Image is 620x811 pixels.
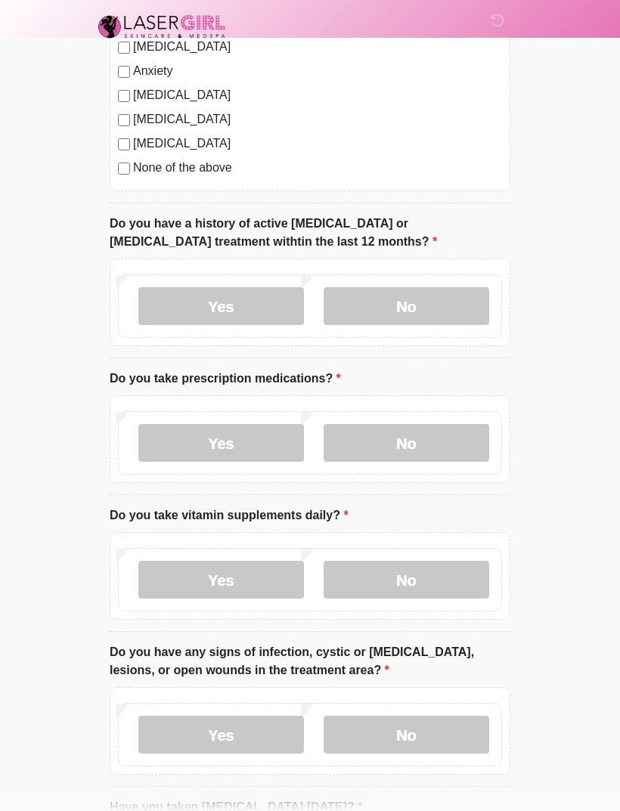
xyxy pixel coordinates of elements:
label: Do you take prescription medications? [110,370,341,388]
input: None of the above [118,163,130,175]
img: Laser Girl Med Spa LLC Logo [95,11,229,42]
label: [MEDICAL_DATA] [133,86,502,104]
input: [MEDICAL_DATA] [118,138,130,150]
input: [MEDICAL_DATA] [118,114,130,126]
label: Yes [138,424,304,462]
label: Anxiety [133,62,502,80]
label: Yes [138,716,304,754]
label: Do you have any signs of infection, cystic or [MEDICAL_DATA], lesions, or open wounds in the trea... [110,643,510,679]
input: [MEDICAL_DATA] [118,90,130,102]
input: Anxiety [118,66,130,78]
label: No [324,287,489,325]
label: No [324,716,489,754]
label: Yes [138,561,304,599]
label: No [324,561,489,599]
label: None of the above [133,159,502,177]
label: Do you take vitamin supplements daily? [110,506,349,525]
label: [MEDICAL_DATA] [133,135,502,153]
label: Do you have a history of active [MEDICAL_DATA] or [MEDICAL_DATA] treatment withtin the last 12 mo... [110,215,510,251]
label: No [324,424,489,462]
label: Yes [138,287,304,325]
label: [MEDICAL_DATA] [133,110,502,128]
